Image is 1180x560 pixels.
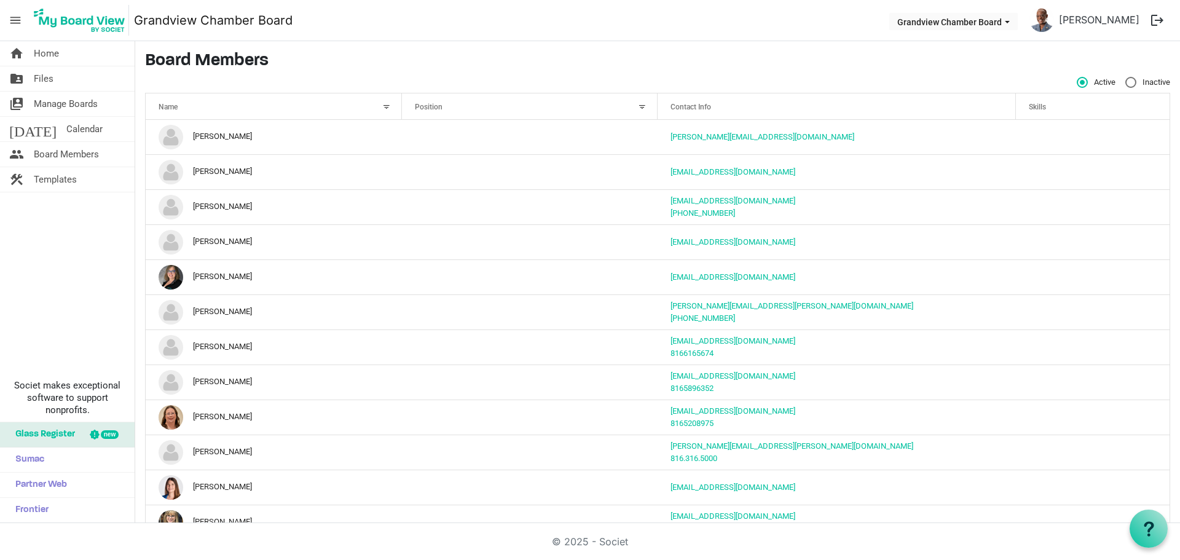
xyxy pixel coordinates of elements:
span: folder_shared [9,66,24,91]
img: s7qfB5MKwdkS9OYTWSwwxl5CWFQ1u8VKxEtO9k2uEE4UF7kKmTQz6CSALKVbR88LrDLtu5HBZSXwr9Ohy9kQtw_thumb.png [1029,7,1054,32]
td: column header Position [402,400,658,435]
td: column header Position [402,224,658,259]
span: Active [1077,77,1115,88]
img: no-profile-picture.svg [159,300,183,325]
img: _seHhj0DVXqL7i1_sRamnc7w3hzukRP6w0pPWptfWuRgM8qdTL9YLRtMGX7-h9AaQo97a7g2waAqmZwUDzhXhg_thumb.png [159,405,183,430]
a: [EMAIL_ADDRESS][DOMAIN_NAME] [671,371,795,381]
td: is template cell column header Skills [1016,329,1170,365]
td: is template cell column header Skills [1016,505,1170,540]
td: column header Position [402,259,658,294]
td: column header Position [402,470,658,505]
img: xwigONsaSVrXHT-P3hPiZpes7_RGi12fsicrF88tKTcz4a43CK73t5Nsk3bCzs-bzUMko02-NsDJwRVxBwrNBg_thumb.png [159,265,183,290]
td: Mystudioplush@gmail.com is template cell column header Contact Info [658,154,1016,189]
span: home [9,41,24,66]
td: column header Position [402,505,658,540]
img: no-profile-picture.svg [159,230,183,254]
a: 8165208975 [671,419,714,428]
td: is template cell column header Skills [1016,154,1170,189]
td: Kristen Goodson is template cell column header Name [146,505,402,540]
span: Files [34,66,53,91]
h3: Board Members [145,51,1170,72]
span: Board Members [34,142,99,167]
td: is template cell column header Skills [1016,294,1170,329]
td: cscoma@grandviewmochamber.com is template cell column header Contact Info [658,259,1016,294]
span: Societ makes exceptional software to support nonprofits. [6,379,129,416]
td: Carrie Sherer is template cell column header Name [146,189,402,224]
span: construction [9,167,24,192]
img: no-profile-picture.svg [159,195,183,219]
span: [DATE] [9,117,57,141]
td: corey.koca@spireenergy.com816-833-9193 is template cell column header Contact Info [658,294,1016,329]
td: column header Position [402,154,658,189]
span: Glass Register [9,422,75,447]
a: [EMAIL_ADDRESS][DOMAIN_NAME] [671,483,795,492]
td: katrinahtlc@gmail.com8165208975 is template cell column header Contact Info [658,400,1016,435]
a: My Board View Logo [30,5,134,36]
td: is template cell column header Skills [1016,400,1170,435]
a: [EMAIL_ADDRESS][DOMAIN_NAME] [671,272,795,282]
a: [PHONE_NUMBER] [671,314,735,323]
td: John Maloney is template cell column header Name [146,329,402,365]
a: © 2025 - Societ [552,535,628,548]
span: Manage Boards [34,92,98,116]
td: is template cell column header Skills [1016,224,1170,259]
td: is template cell column header Skills [1016,120,1170,154]
td: is template cell column header Skills [1016,189,1170,224]
img: no-profile-picture.svg [159,440,183,465]
span: Frontier [9,498,49,523]
img: KLiplp6vMcsvI85vLwnwvkdOWs-SH0mm_sX98U9PDcvTwwPcCSeUClBMewcTA2-VJBheHiLPu0Oq45Ik7INByQ_thumb.png [159,510,183,535]
td: column header Position [402,120,658,154]
td: Cemal Gungor is template cell column header Name [146,224,402,259]
td: is template cell column header Skills [1016,470,1170,505]
td: jtotta@securitybankkc.com8165896352 is template cell column header Contact Info [658,365,1016,400]
span: Calendar [66,117,103,141]
a: [PERSON_NAME][EMAIL_ADDRESS][DOMAIN_NAME] [671,132,854,141]
td: Kimberly Hankins is template cell column header Name [146,470,402,505]
a: [PERSON_NAME][EMAIL_ADDRESS][PERSON_NAME][DOMAIN_NAME] [671,301,913,310]
span: Skills [1029,103,1046,111]
a: [EMAIL_ADDRESS][DOMAIN_NAME] [671,511,795,521]
td: column header Position [402,435,658,470]
img: no-profile-picture.svg [159,335,183,360]
span: Partner Web [9,473,67,497]
td: ailene@jansanpro.com is template cell column header Contact Info [658,120,1016,154]
a: [EMAIL_ADDRESS][DOMAIN_NAME] [671,237,795,246]
a: [EMAIL_ADDRESS][DOMAIN_NAME] [671,406,795,416]
td: is template cell column header Skills [1016,365,1170,400]
span: switch_account [9,92,24,116]
img: kp_N4WJfP9UBzRtmxybjaO5B7VUIcAWog3Hhvhz_k53ixGToCyizj2mXn8ae0xBdpApqiEv0AzbhXnugrvpbNQ_thumb.png [159,475,183,500]
td: kenny.rodrequez@grandviewc4.net816.316.5000 is template cell column header Contact Info [658,435,1016,470]
a: 8166165674 [671,349,714,358]
img: no-profile-picture.svg [159,125,183,149]
a: 816.316.5000 [671,454,717,463]
td: kgoodson@pmlights.com816-585-7323 is template cell column header Contact Info [658,505,1016,540]
td: column header Position [402,329,658,365]
a: 8165896352 [671,384,714,393]
td: jmaloney@grandview.org8166165674 is template cell column header Contact Info [658,329,1016,365]
td: csherer@kcnsc.doe.gov816-401-7487 is template cell column header Contact Info [658,189,1016,224]
span: Inactive [1125,77,1170,88]
td: Chelsea Scoma is template cell column header Name [146,259,402,294]
td: column header Position [402,294,658,329]
a: [PHONE_NUMBER] [671,208,735,218]
td: column header Position [402,189,658,224]
a: [EMAIL_ADDRESS][DOMAIN_NAME] [671,167,795,176]
div: new [101,430,119,439]
span: Templates [34,167,77,192]
img: no-profile-picture.svg [159,370,183,395]
img: My Board View Logo [30,5,129,36]
button: Grandview Chamber Board dropdownbutton [889,13,1018,30]
span: Name [159,103,178,111]
td: Kenny Rodrequez is template cell column header Name [146,435,402,470]
span: Position [415,103,442,111]
td: Katrina Huckabay is template cell column header Name [146,400,402,435]
a: Grandview Chamber Board [134,8,293,33]
td: khankins@jobonekc.org is template cell column header Contact Info [658,470,1016,505]
td: Brittany Kimble is template cell column header Name [146,154,402,189]
a: [PERSON_NAME][EMAIL_ADDRESS][PERSON_NAME][DOMAIN_NAME] [671,441,913,451]
td: is template cell column header Skills [1016,259,1170,294]
button: logout [1144,7,1170,33]
span: Contact Info [671,103,711,111]
td: cgungor@grandview.org is template cell column header Contact Info [658,224,1016,259]
td: Juliana Totta is template cell column header Name [146,365,402,400]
